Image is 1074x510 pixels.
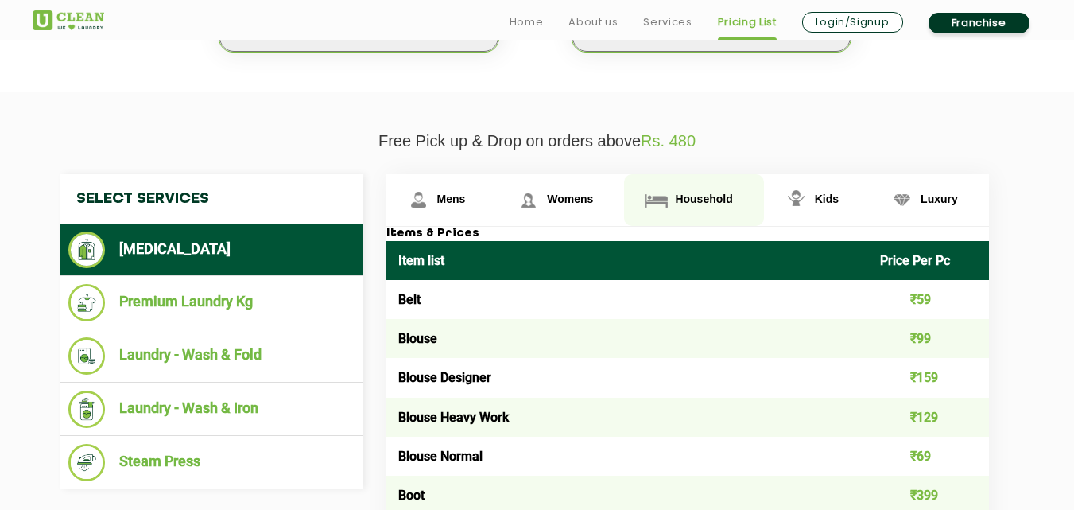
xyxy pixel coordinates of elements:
[33,132,1042,150] p: Free Pick up & Drop on orders above
[437,193,466,205] span: Mens
[386,437,869,476] td: Blouse Normal
[868,358,989,397] td: ₹159
[643,13,692,32] a: Services
[868,280,989,319] td: ₹59
[868,241,989,280] th: Price Per Pc
[675,193,732,205] span: Household
[68,284,106,321] img: Premium Laundry Kg
[68,337,355,375] li: Laundry - Wash & Fold
[888,186,916,214] img: Luxury
[386,227,989,241] h3: Items & Prices
[929,13,1029,33] a: Franchise
[547,193,593,205] span: Womens
[386,358,869,397] td: Blouse Designer
[68,284,355,321] li: Premium Laundry Kg
[386,280,869,319] td: Belt
[68,337,106,375] img: Laundry - Wash & Fold
[68,391,106,428] img: Laundry - Wash & Iron
[68,444,106,481] img: Steam Press
[868,398,989,437] td: ₹129
[514,186,542,214] img: Womens
[782,186,810,214] img: Kids
[568,13,618,32] a: About us
[386,319,869,358] td: Blouse
[642,186,670,214] img: Household
[68,232,355,268] li: [MEDICAL_DATA]
[641,132,696,150] span: Rs. 480
[68,391,355,428] li: Laundry - Wash & Iron
[386,398,869,437] td: Blouse Heavy Work
[68,232,106,268] img: Dry Cleaning
[510,13,544,32] a: Home
[68,444,355,481] li: Steam Press
[868,319,989,358] td: ₹99
[33,10,104,30] img: UClean Laundry and Dry Cleaning
[405,186,432,214] img: Mens
[60,174,363,224] h4: Select Services
[921,193,958,205] span: Luxury
[386,241,869,280] th: Item list
[802,12,903,33] a: Login/Signup
[868,437,989,476] td: ₹69
[815,193,839,205] span: Kids
[718,13,777,32] a: Pricing List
